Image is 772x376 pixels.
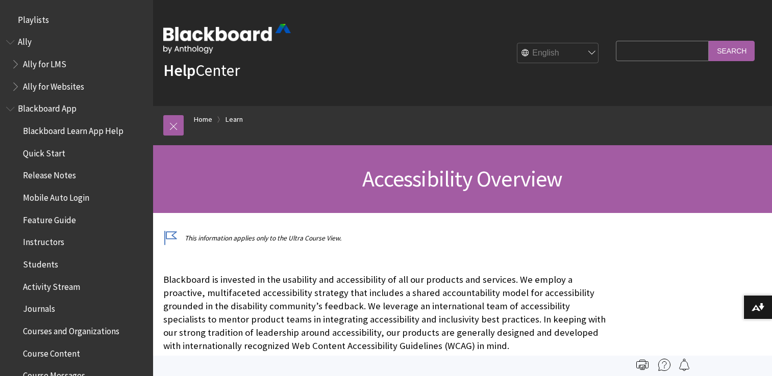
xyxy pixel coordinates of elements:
[6,34,147,95] nav: Book outline for Anthology Ally Help
[23,301,55,314] span: Journals
[18,100,77,114] span: Blackboard App
[636,359,649,371] img: Print
[163,273,611,353] p: Blackboard is invested in the usability and accessibility of all our products and services. We em...
[226,113,243,126] a: Learn
[23,234,64,248] span: Instructors
[18,11,49,25] span: Playlists
[23,345,80,359] span: Course Content
[23,189,89,203] span: Mobile Auto Login
[362,165,562,193] span: Accessibility Overview
[23,211,76,225] span: Feature Guide
[163,24,291,53] img: Blackboard by Anthology
[23,78,84,92] span: Ally for Websites
[6,11,147,29] nav: Book outline for Playlists
[163,60,240,80] a: HelpCenter
[23,122,123,136] span: Blackboard Learn App Help
[23,256,58,270] span: Students
[709,41,755,61] input: Search
[18,34,32,47] span: Ally
[678,359,690,371] img: Follow this page
[517,43,599,64] select: Site Language Selector
[23,323,119,336] span: Courses and Organizations
[23,278,80,292] span: Activity Stream
[194,113,212,126] a: Home
[23,167,76,181] span: Release Notes
[658,359,670,371] img: More help
[163,233,611,243] p: This information applies only to the Ultra Course View.
[23,56,66,69] span: Ally for LMS
[23,145,65,158] span: Quick Start
[163,60,195,80] strong: Help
